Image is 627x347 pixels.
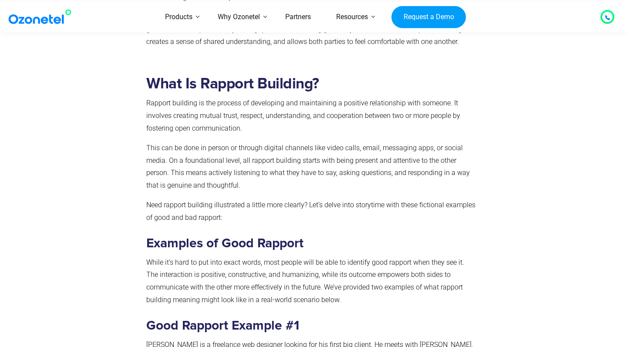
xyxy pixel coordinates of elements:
[146,199,477,224] p: Need rapport building illustrated a little more clearly? Let’s delve into storytime with these fi...
[146,319,299,332] strong: Good Rapport Example #1
[146,76,319,91] strong: What Is Rapport Building?
[146,237,303,250] strong: Examples of Good Rapport
[273,2,324,33] a: Partners
[146,97,477,135] p: Rapport building is the process of developing and maintaining a positive relationship with someon...
[146,256,477,307] p: While it’s hard to put into exact words, most people will be able to identify good rapport when t...
[205,2,273,33] a: Why Ozonetel
[152,2,205,33] a: Products
[324,2,381,33] a: Resources
[146,142,477,192] p: This can be done in person or through digital channels like video calls, email, messaging apps, o...
[391,6,466,28] a: Request a Demo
